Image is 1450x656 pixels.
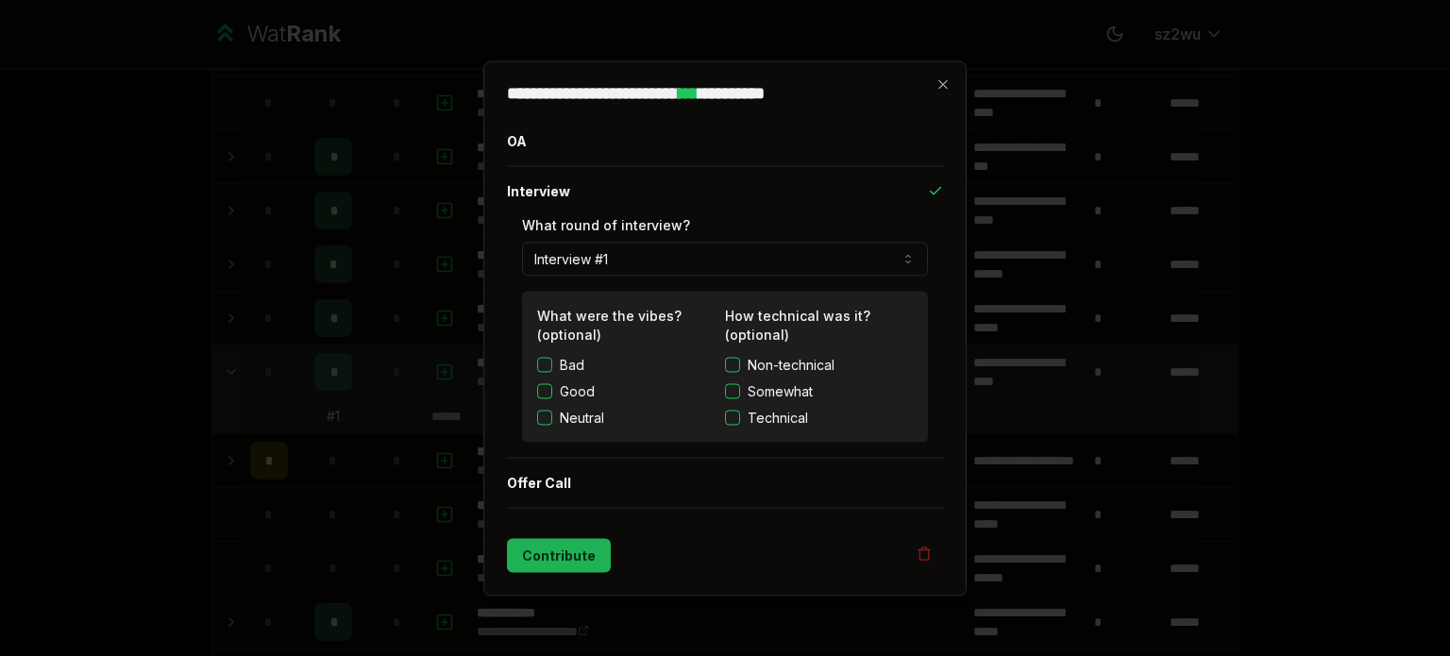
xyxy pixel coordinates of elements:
[560,408,604,427] label: Neutral
[537,307,682,342] label: What were the vibes? (optional)
[748,381,813,400] span: Somewhat
[507,458,943,507] button: Offer Call
[507,116,943,165] button: OA
[560,355,584,374] label: Bad
[507,538,611,572] button: Contribute
[725,357,740,372] button: Non-technical
[748,355,835,374] span: Non-technical
[748,408,808,427] span: Technical
[725,307,870,342] label: How technical was it? (optional)
[725,383,740,398] button: Somewhat
[507,166,943,215] button: Interview
[560,381,595,400] label: Good
[507,215,943,457] div: Interview
[725,410,740,425] button: Technical
[522,216,690,232] label: What round of interview?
